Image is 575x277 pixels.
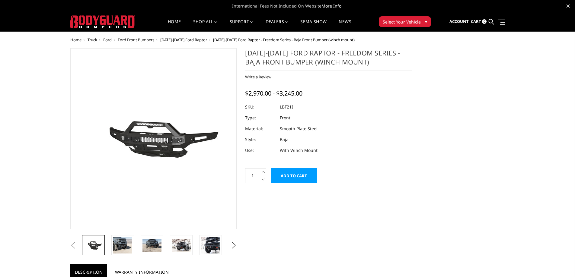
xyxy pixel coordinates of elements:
[70,48,237,229] a: 2021-2025 Ford Raptor - Freedom Series - Baja Front Bumper (winch mount)
[160,37,207,42] a: [DATE]-[DATE] Ford Raptor
[471,19,481,24] span: Cart
[201,237,220,253] img: 2021-2025 Ford Raptor - Freedom Series - Baja Front Bumper (winch mount)
[172,239,191,251] img: 2021-2025 Ford Raptor - Freedom Series - Baja Front Bumper (winch mount)
[113,237,132,253] img: 2021-2025 Ford Raptor - Freedom Series - Baja Front Bumper (winch mount)
[280,134,289,145] dd: Baja
[280,145,318,156] dd: With Winch Mount
[168,20,181,31] a: Home
[193,20,218,31] a: shop all
[69,241,78,250] button: Previous
[245,123,275,134] dt: Material:
[245,102,275,112] dt: SKU:
[339,20,351,31] a: News
[142,239,161,251] img: 2021-2025 Ford Raptor - Freedom Series - Baja Front Bumper (winch mount)
[84,237,103,253] img: 2021-2025 Ford Raptor - Freedom Series - Baja Front Bumper (winch mount)
[118,37,154,42] a: Ford Front Bumpers
[213,37,355,42] span: [DATE]-[DATE] Ford Raptor - Freedom Series - Baja Front Bumper (winch mount)
[245,48,412,71] h1: [DATE]-[DATE] Ford Raptor - Freedom Series - Baja Front Bumper (winch mount)
[229,241,238,250] button: Next
[245,112,275,123] dt: Type:
[245,74,271,80] a: Write a Review
[449,19,469,24] span: Account
[482,19,487,24] span: 0
[266,20,289,31] a: Dealers
[280,102,293,112] dd: LBF21I
[245,145,275,156] dt: Use:
[449,14,469,30] a: Account
[70,37,81,42] a: Home
[471,14,487,30] a: Cart 0
[78,103,229,174] img: 2021-2025 Ford Raptor - Freedom Series - Baja Front Bumper (winch mount)
[379,16,431,27] button: Select Your Vehicle
[245,134,275,145] dt: Style:
[280,123,318,134] dd: Smooth Plate Steel
[103,37,112,42] a: Ford
[300,20,327,31] a: SEMA Show
[425,18,427,25] span: ▾
[88,37,97,42] a: Truck
[321,3,341,9] a: More Info
[70,15,135,28] img: BODYGUARD BUMPERS
[271,168,317,183] input: Add to Cart
[280,112,290,123] dd: Front
[245,89,302,97] span: $2,970.00 - $3,245.00
[230,20,254,31] a: Support
[383,19,421,25] span: Select Your Vehicle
